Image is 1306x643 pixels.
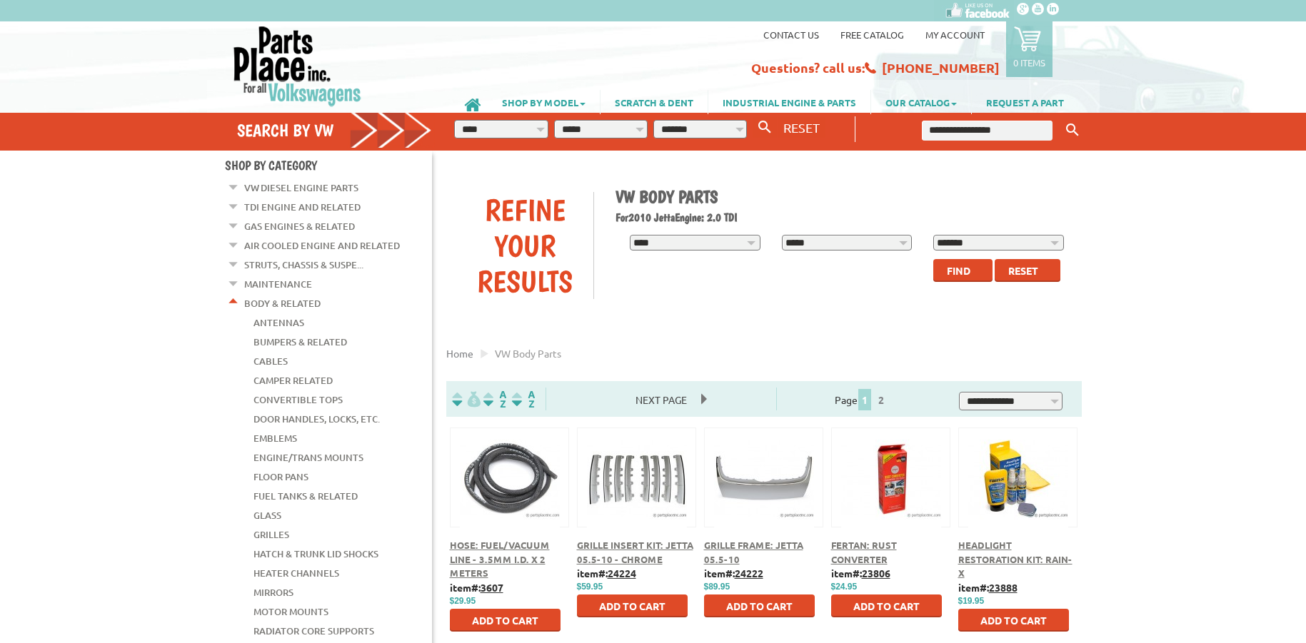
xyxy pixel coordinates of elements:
[225,158,432,173] h4: Shop By Category
[778,117,825,138] button: RESET
[450,596,476,606] span: $29.95
[472,614,538,627] span: Add to Cart
[616,186,1071,207] h1: VW Body Parts
[452,391,481,407] img: filterpricelow.svg
[831,594,942,617] button: Add to Cart
[253,602,328,621] a: Motor Mounts
[481,581,503,594] u: 3607
[616,211,1071,224] h2: 2010 Jetta
[947,264,970,277] span: Find
[831,567,890,579] b: item#:
[253,371,333,390] a: Camper Related
[980,614,1047,627] span: Add to Cart
[244,294,321,313] a: Body & Related
[509,391,538,407] img: Sort by Sales Rank
[488,90,600,114] a: SHOP BY MODEL
[244,255,363,274] a: Struts, Chassis & Suspe...
[495,347,561,360] span: VW body parts
[621,389,701,410] span: Next Page
[253,410,380,428] a: Door Handles, Locks, Etc.
[704,594,815,617] button: Add to Cart
[933,259,993,282] button: Find
[875,393,888,406] a: 2
[457,192,594,299] div: Refine Your Results
[253,333,347,351] a: Bumpers & Related
[232,25,363,107] img: Parts Place Inc!
[958,596,985,606] span: $19.95
[237,120,433,141] h4: Search by VW
[253,390,343,409] a: Convertible Tops
[958,609,1069,632] button: Add to Cart
[675,211,738,224] span: Engine: 2.0 TDI
[253,448,363,467] a: Engine/Trans Mounts
[958,539,1073,579] a: Headlight Restoration Kit: Rain-X
[253,487,358,505] a: Fuel Tanks & Related
[450,539,550,579] a: Hose: Fuel/Vacuum Line - 3.5mm I.D. x 2 meters
[704,582,730,592] span: $89.95
[958,581,1018,594] b: item#:
[735,567,763,579] u: 24222
[450,581,503,594] b: item#:
[763,29,819,41] a: Contact us
[481,391,509,407] img: Sort by Headline
[925,29,985,41] a: My Account
[253,525,289,544] a: Grilles
[253,564,339,582] a: Heater Channels
[621,393,701,406] a: Next Page
[831,539,897,565] a: Fertan: Rust Converter
[450,609,561,632] button: Add to Cart
[989,581,1018,594] u: 23888
[616,211,628,224] span: For
[577,594,688,617] button: Add to Cart
[753,117,777,138] button: Search By VW...
[599,599,665,612] span: Add to Cart
[871,90,971,114] a: OUR CATALOG
[253,313,304,332] a: Antennas
[244,178,358,197] a: VW Diesel Engine Parts
[577,567,636,579] b: item#:
[244,236,400,255] a: Air Cooled Engine and Related
[726,599,793,612] span: Add to Cart
[704,539,803,565] a: Grille Frame: Jetta 05.5-10
[776,388,946,410] div: Page
[253,467,308,486] a: Floor Pans
[608,567,636,579] u: 24224
[253,429,297,447] a: Emblems
[253,583,293,602] a: Mirrors
[783,120,820,135] span: RESET
[1008,264,1038,277] span: Reset
[1062,118,1083,142] button: Keyword Search
[253,352,288,370] a: Cables
[577,539,693,565] a: Grille Insert Kit: Jetta 05.5-10 - Chrome
[601,90,708,114] a: SCRATCH & DENT
[831,582,858,592] span: $24.95
[253,506,281,525] a: Glass
[1006,21,1053,77] a: 0 items
[840,29,904,41] a: Free Catalog
[995,259,1060,282] button: Reset
[253,622,374,640] a: Radiator Core Supports
[862,567,890,579] u: 23806
[853,599,920,612] span: Add to Cart
[972,90,1078,114] a: REQUEST A PART
[858,389,871,410] span: 1
[244,198,361,216] a: TDI Engine and Related
[244,217,355,236] a: Gas Engines & Related
[446,347,473,360] a: Home
[1013,56,1045,69] p: 0 items
[244,275,312,293] a: Maintenance
[253,545,378,563] a: Hatch & Trunk Lid Shocks
[704,567,763,579] b: item#:
[708,90,870,114] a: INDUSTRIAL ENGINE & PARTS
[577,582,603,592] span: $59.95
